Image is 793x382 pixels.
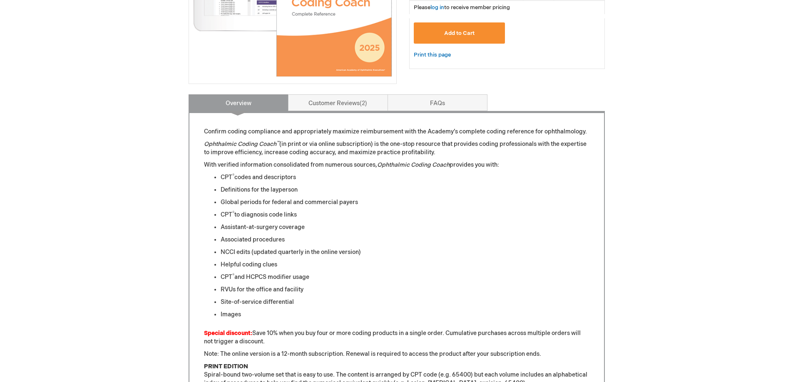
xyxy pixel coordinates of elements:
[221,236,589,244] li: Associated procedures
[221,311,589,319] li: Images
[221,211,589,219] li: CPT to diagnosis code links
[204,140,279,148] em: Ophthalmic Coding Coach
[189,94,288,111] a: Overview
[288,94,388,111] a: Customer Reviews2
[444,30,475,37] span: Add to Cart
[414,50,451,60] a: Print this page
[388,94,487,111] a: FAQs
[232,273,234,278] sup: ®
[414,22,505,44] button: Add to Cart
[232,211,234,216] sup: ®
[276,140,279,145] sup: ™
[204,128,589,136] p: Confirm coding compliance and appropriately maximize reimbursement with the Academy’s complete co...
[414,4,510,11] span: Please to receive member pricing
[221,298,589,306] li: Site-of-service differential
[430,4,444,11] a: log in
[204,350,589,358] p: Note: The online version is a 12-month subscription. Renewal is required to access the product af...
[221,223,589,232] li: Assistant-at-surgery coverage
[221,198,589,207] li: Global periods for federal and commercial payers
[232,173,234,178] sup: ®
[221,261,589,269] li: Helpful coding clues
[221,173,589,182] li: CPT codes and descriptors
[204,329,589,346] p: Save 10% when you buy four or more coding products in a single order. Cumulative purchases across...
[204,161,589,169] p: With verified information consolidated from numerous sources, provides you with:
[221,248,589,256] li: NCCI edits (updated quarterly in the online version)
[221,273,589,281] li: CPT and HCPCS modifier usage
[377,161,450,168] em: Ophthalmic Coding Coach
[360,100,367,107] span: 2
[204,363,248,370] strong: PRINT EDITION
[204,330,252,337] strong: Special discount:
[221,286,589,294] li: RVUs for the office and facility
[221,186,589,194] li: Definitions for the layperson
[204,140,589,157] p: (in print or via online subscription) is the one-stop resource that provides coding professionals...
